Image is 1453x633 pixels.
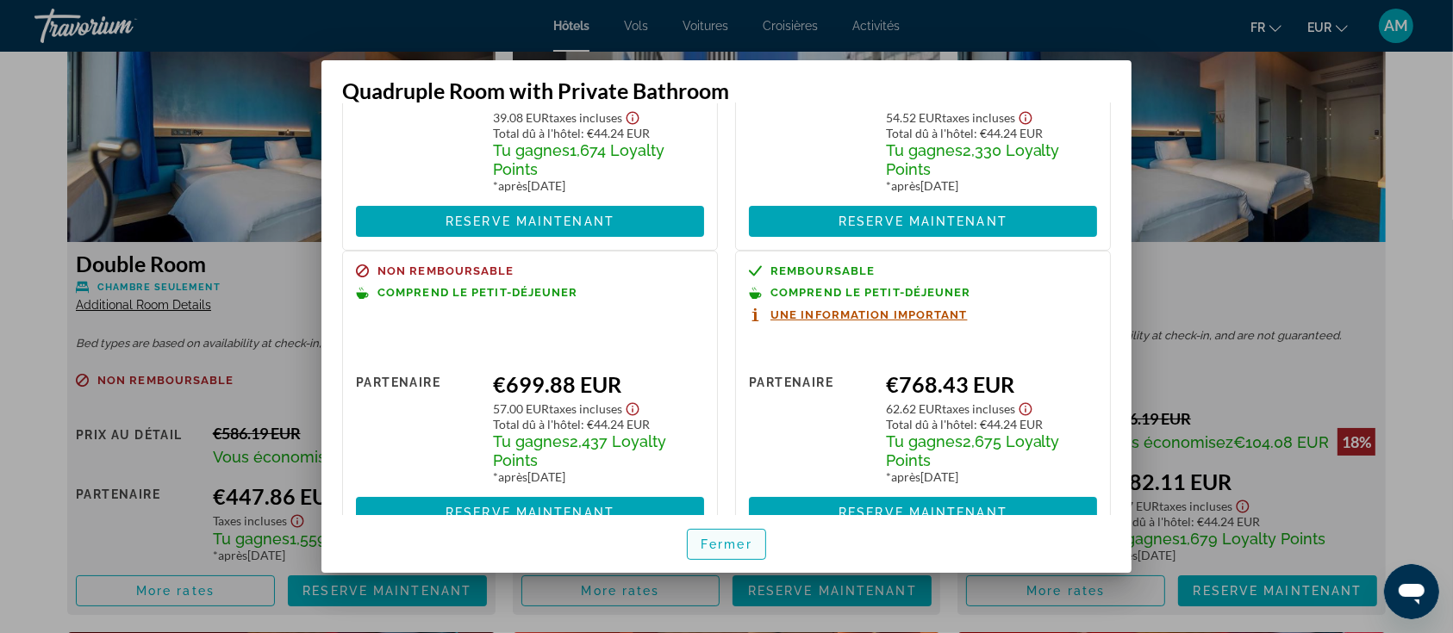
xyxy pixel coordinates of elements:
span: 2,330 Loyalty Points [886,141,1060,178]
button: Show Taxes and Fees disclaimer [622,106,643,126]
span: 1,674 Loyalty Points [493,141,664,178]
span: Une information important [770,309,968,320]
span: 57.00 EUR [493,401,549,416]
span: 2,437 Loyalty Points [493,432,666,469]
button: Reserve maintenant [356,497,704,528]
span: Comprend le petit-déjeuner [377,287,578,298]
span: 54.52 EUR [886,110,942,125]
div: * [DATE] [493,178,704,193]
span: 39.08 EUR [493,110,549,125]
span: Tu gagnes [886,141,963,159]
span: Non remboursable [377,265,514,276]
div: * [DATE] [493,469,704,484]
span: Taxes incluses [942,110,1015,125]
h3: Quadruple Room with Private Bathroom [342,78,1111,103]
span: après [891,178,920,193]
span: Tu gagnes [493,432,570,450]
span: Tu gagnes [493,141,570,159]
span: Taxes incluses [942,401,1015,416]
button: Reserve maintenant [749,206,1097,237]
div: €768.43 EUR [886,371,1097,397]
span: Total dû à l'hôtel [493,126,581,140]
div: Partenaire [749,80,873,193]
div: : €44.24 EUR [886,417,1097,431]
span: Total dû à l'hôtel [493,417,581,431]
span: après [498,469,527,484]
span: après [891,469,920,484]
span: Reserve maintenant [839,214,1007,228]
div: €699.88 EUR [493,371,704,397]
span: 62.62 EUR [886,401,942,416]
button: Show Taxes and Fees disclaimer [1015,397,1036,417]
span: Comprend le petit-déjeuner [770,287,971,298]
span: Taxes incluses [549,401,622,416]
div: Partenaire [749,371,873,484]
button: Show Taxes and Fees disclaimer [622,397,643,417]
a: Remboursable [749,264,1097,277]
button: Reserve maintenant [356,206,704,237]
button: Show Taxes and Fees disclaimer [1015,106,1036,126]
button: Reserve maintenant [749,497,1097,528]
div: * [DATE] [886,178,1097,193]
span: Reserve maintenant [446,506,614,519]
iframe: Bouton de lancement de la fenêtre de messagerie, conversation en cours [1384,564,1439,619]
button: Une information important [749,307,968,322]
div: Partenaire [356,371,480,484]
span: Total dû à l'hôtel [886,126,974,140]
div: : €44.24 EUR [493,126,704,140]
span: Taxes incluses [549,110,622,125]
span: Tu gagnes [886,432,963,450]
span: Fermer [701,537,752,551]
span: après [498,178,527,193]
button: Fermer [687,529,766,560]
span: Remboursable [770,265,875,276]
div: : €44.24 EUR [886,126,1097,140]
span: 2,675 Loyalty Points [886,432,1060,469]
span: Total dû à l'hôtel [886,417,974,431]
span: Reserve maintenant [446,214,614,228]
div: Partenaire [356,80,480,193]
div: * [DATE] [886,469,1097,484]
span: Reserve maintenant [839,506,1007,519]
div: : €44.24 EUR [493,417,704,431]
